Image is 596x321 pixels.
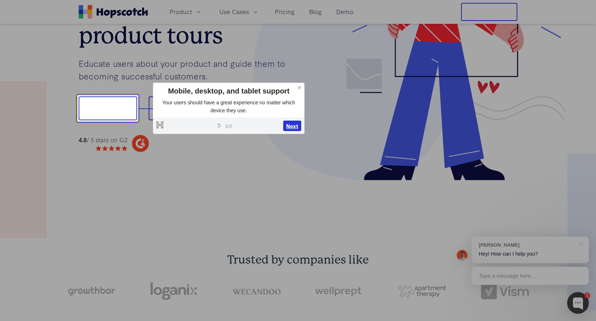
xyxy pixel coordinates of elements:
p: Educate users about your product and guide them to becoming successful customers. [79,57,298,82]
strong: 4.8 [79,135,87,144]
p: Hey! How can I help you? [479,250,582,258]
div: 1 [584,292,590,299]
h2: Trusted by companies like [32,253,564,267]
a: Home [79,5,148,19]
a: Demo [333,6,356,18]
div: [PERSON_NAME] [479,242,574,248]
a: Pricing [272,6,298,18]
div: Type a message here... [472,267,589,285]
img: Mark Spera [457,250,468,261]
div: Mobile, desktop, and tablet support [156,86,301,96]
img: png-apartment-therapy-house-studio-apartment-home [398,285,446,298]
p: Your users should have a great experience no matter which device they use. [156,99,301,114]
div: / 5 stars on G2 [79,135,127,144]
img: growthbar-logo [67,287,115,296]
span: Product [170,7,192,16]
img: loganix-logo [150,279,198,304]
img: wecandoo-logo [233,288,281,295]
span: 3 / 5 [225,122,232,129]
button: Product [165,6,206,18]
span: Use Cases [219,7,249,16]
button: Book a demo [149,96,219,120]
button: Next [283,121,301,131]
button: Free Trial [461,3,517,21]
button: Show me! [79,96,137,120]
img: wellprept logo [315,285,363,298]
a: Blog [306,6,325,18]
button: Use Cases [215,6,263,18]
img: vism logo [481,283,529,299]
